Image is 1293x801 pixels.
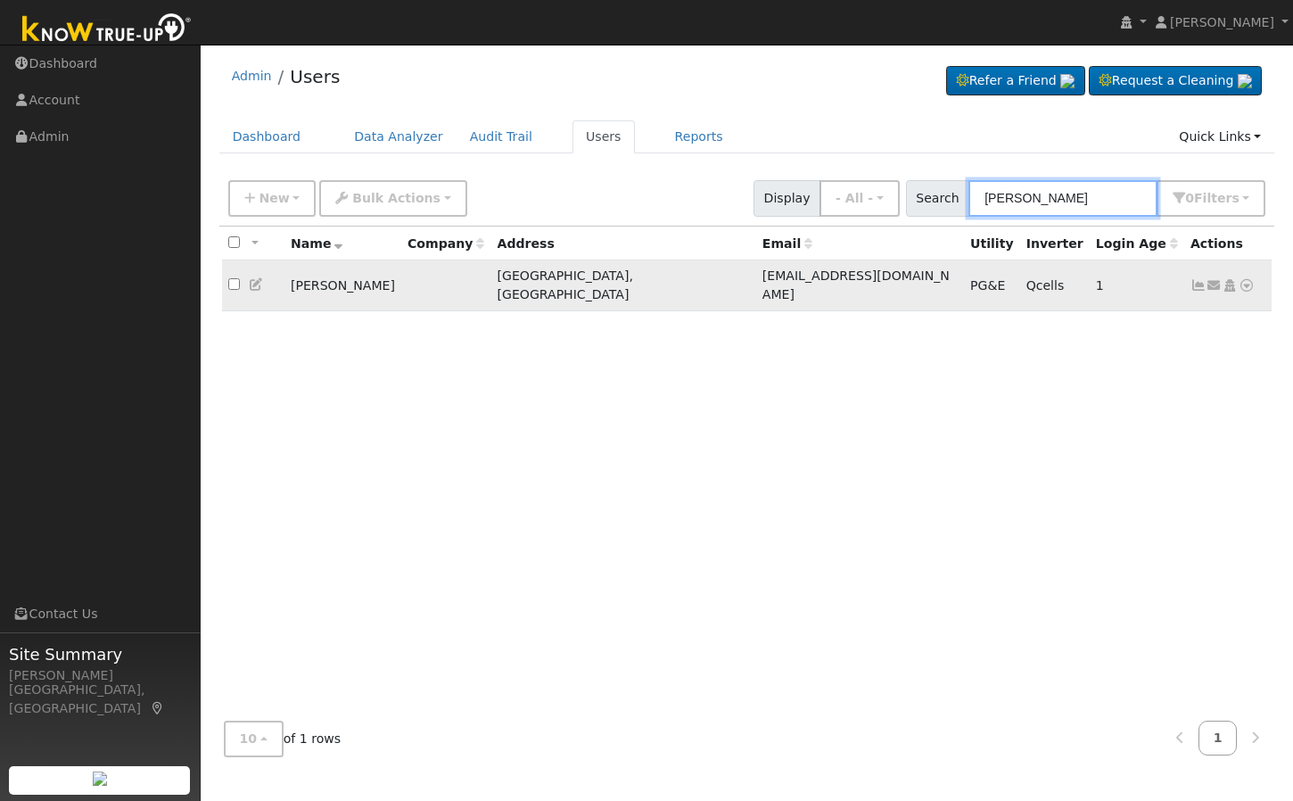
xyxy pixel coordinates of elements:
img: retrieve [1238,74,1252,88]
button: 0Filters [1157,180,1265,217]
a: Data Analyzer [341,120,457,153]
img: Know True-Up [13,10,201,50]
div: Address [498,235,750,253]
a: Show Graph [1190,278,1207,293]
a: 1 [1198,721,1238,756]
span: Bulk Actions [352,191,441,205]
a: Other actions [1239,277,1255,295]
div: Actions [1190,235,1265,253]
span: Filter [1194,191,1239,205]
span: Email [762,236,812,251]
a: Admin [232,69,272,83]
span: Display [754,180,820,217]
a: Request a Cleaning [1089,66,1262,96]
a: Users [290,66,340,87]
span: 10 [240,731,258,746]
img: retrieve [1060,74,1075,88]
input: Search [968,180,1157,217]
span: of 1 rows [224,721,342,757]
a: Quick Links [1165,120,1274,153]
span: [PERSON_NAME] [1170,15,1274,29]
div: Utility [970,235,1014,253]
span: Site Summary [9,642,191,666]
span: Qcells [1026,278,1065,293]
a: Reports [662,120,737,153]
button: Bulk Actions [319,180,466,217]
a: Dashboard [219,120,315,153]
span: PG&E [970,278,1005,293]
a: dannsh84@gmail.com [1207,277,1223,295]
div: [GEOGRAPHIC_DATA], [GEOGRAPHIC_DATA] [9,681,191,718]
span: s [1231,191,1239,205]
div: [PERSON_NAME] [9,666,191,685]
span: [EMAIL_ADDRESS][DOMAIN_NAME] [762,268,950,301]
span: Days since last login [1096,236,1178,251]
span: 09/13/2025 8:19:22 AM [1096,278,1104,293]
button: - All - [819,180,900,217]
a: Users [572,120,635,153]
a: Login As [1222,278,1238,293]
button: 10 [224,721,284,757]
a: Edit User [249,277,265,292]
td: [GEOGRAPHIC_DATA], [GEOGRAPHIC_DATA] [490,260,755,311]
span: Search [906,180,969,217]
img: retrieve [93,772,107,786]
a: Refer a Friend [946,66,1085,96]
span: Company name [408,236,484,251]
div: Inverter [1026,235,1083,253]
span: New [259,191,289,205]
a: Map [150,701,166,715]
td: [PERSON_NAME] [284,260,401,311]
span: Name [291,236,343,251]
a: Audit Trail [457,120,546,153]
button: New [228,180,317,217]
